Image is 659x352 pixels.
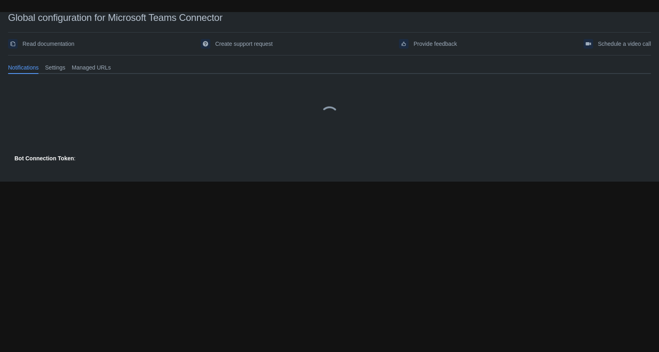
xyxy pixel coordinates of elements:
[10,41,16,47] span: documentation
[8,37,74,50] a: Read documentation
[22,37,74,50] span: Read documentation
[585,41,592,47] span: videoCall
[45,63,65,72] span: Settings
[14,155,74,162] strong: Bot Connection Token
[8,63,39,72] span: Notifications
[598,37,651,50] span: Schedule a video call
[8,12,651,23] div: Global configuration for Microsoft Teams Connector
[401,41,407,47] span: feedback
[202,41,209,47] span: support
[14,154,645,162] div: :
[399,37,457,50] a: Provide feedback
[201,37,273,50] a: Create support request
[72,63,111,72] span: Managed URLs
[584,37,651,50] a: Schedule a video call
[215,37,273,50] span: Create support request
[413,37,457,50] span: Provide feedback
